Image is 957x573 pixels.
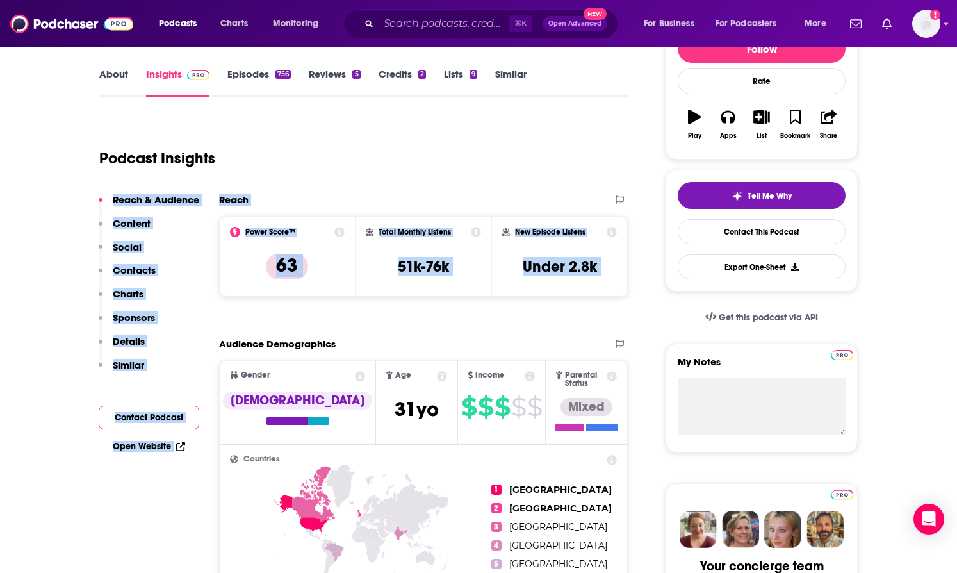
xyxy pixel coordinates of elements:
div: 2 [418,70,426,79]
p: Reach & Audience [113,194,199,206]
span: Income [475,371,505,379]
button: Show profile menu [912,10,940,38]
a: Pro website [831,348,853,360]
input: Search podcasts, credits, & more... [379,13,509,34]
button: open menu [796,13,842,34]
a: Open Website [113,441,185,452]
div: Rate [678,68,846,94]
img: Sydney Profile [680,511,717,548]
span: [GEOGRAPHIC_DATA] [509,558,607,570]
p: Details [113,335,145,347]
img: Podchaser - Follow, Share and Rate Podcasts [10,12,133,36]
span: [GEOGRAPHIC_DATA] [509,484,612,495]
div: List [757,132,767,140]
span: Gender [241,371,270,379]
button: open menu [707,13,796,34]
span: [GEOGRAPHIC_DATA] [509,540,607,551]
span: $ [495,397,510,417]
button: Similar [99,359,144,383]
div: Apps [720,132,737,140]
div: 5 [352,70,360,79]
button: open menu [150,13,213,34]
p: Sponsors [113,311,155,324]
span: Logged in as amaclellan [912,10,940,38]
span: 31 yo [395,397,439,422]
div: [DEMOGRAPHIC_DATA] [223,392,372,410]
span: 5 [491,559,502,569]
span: 1 [491,485,502,495]
button: Content [99,217,151,241]
span: $ [478,397,493,417]
div: Search podcasts, credits, & more... [356,9,630,38]
p: Social [113,241,142,253]
h3: 51k-76k [398,257,449,276]
span: New [584,8,607,20]
img: User Profile [912,10,940,38]
label: My Notes [678,356,846,378]
p: Similar [113,359,144,371]
a: Charts [212,13,256,34]
img: Podchaser Pro [187,70,209,80]
p: 63 [266,254,308,279]
a: InsightsPodchaser Pro [146,68,209,97]
a: Show notifications dropdown [845,13,867,35]
span: Tell Me Why [748,191,792,201]
span: Charts [220,15,248,33]
a: Episodes756 [227,68,291,97]
span: 2 [491,503,502,513]
button: Play [678,101,711,147]
span: $ [511,397,526,417]
span: More [805,15,826,33]
a: Reviews5 [309,68,360,97]
h2: Total Monthly Listens [379,228,451,237]
button: Contact Podcast [99,406,199,429]
button: Bookmark [778,101,812,147]
img: Barbara Profile [722,511,759,548]
button: Share [812,101,846,147]
span: Get this podcast via API [719,312,818,323]
img: Podchaser Pro [831,490,853,500]
button: open menu [264,13,335,34]
span: ⌘ K [509,15,532,32]
span: For Business [644,15,694,33]
button: Follow [678,35,846,63]
span: $ [527,397,542,417]
button: Social [99,241,142,265]
div: Mixed [560,398,612,416]
svg: Add a profile image [930,10,940,20]
button: open menu [635,13,710,34]
a: Similar [495,68,527,97]
button: Charts [99,288,143,311]
span: For Podcasters [716,15,777,33]
h2: Power Score™ [245,228,295,237]
span: Monitoring [273,15,318,33]
a: Credits2 [379,68,426,97]
div: 756 [275,70,291,79]
span: Open Advanced [548,21,601,27]
span: [GEOGRAPHIC_DATA] [509,521,607,533]
span: [GEOGRAPHIC_DATA] [509,502,612,514]
img: Podchaser Pro [831,350,853,360]
h2: Reach [219,194,249,206]
button: List [745,101,778,147]
a: Lists9 [444,68,477,97]
button: Open AdvancedNew [543,16,607,31]
button: Export One-Sheet [678,254,846,279]
span: Podcasts [159,15,197,33]
h2: Audience Demographics [219,338,336,350]
div: Play [688,132,701,140]
img: tell me why sparkle [732,191,742,201]
div: 9 [470,70,477,79]
span: $ [461,397,477,417]
div: Bookmark [780,132,810,140]
div: Share [820,132,837,140]
a: Contact This Podcast [678,219,846,244]
a: Pro website [831,488,853,500]
h2: New Episode Listens [515,228,585,237]
button: Reach & Audience [99,194,199,217]
span: 4 [491,540,502,551]
button: Contacts [99,264,156,288]
p: Content [113,217,151,229]
span: Age [395,371,411,379]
